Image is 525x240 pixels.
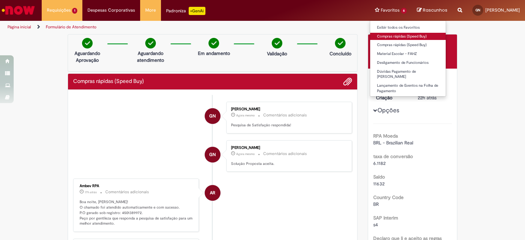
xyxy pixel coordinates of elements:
time: 30/08/2025 11:11:45 [236,152,255,156]
span: 11632 [373,181,385,187]
div: Ambev RPA [80,184,193,188]
p: Boa noite, [PERSON_NAME]! O chamado foi atendido automaticamente e com sucesso. P.O gerado sob re... [80,199,193,226]
p: Aguardando atendimento [134,50,167,63]
small: Comentários adicionais [263,112,307,118]
a: Desligamento de Funcionários [370,59,446,67]
b: Saldo [373,174,385,180]
b: Country Code [373,194,404,200]
a: Formulário de Atendimento [46,24,96,30]
p: Aguardando Aprovação [71,50,104,63]
time: 29/08/2025 13:16:55 [418,95,436,101]
a: Rascunhos [417,7,447,14]
a: Exibir todos os Favoritos [370,24,446,31]
a: Lançamento de Eventos na Folha de Pagamento [370,82,446,95]
span: 6.1182 [373,160,386,166]
div: 29/08/2025 13:16:55 [418,94,449,101]
div: Ambev RPA [205,185,220,201]
a: Dúvidas Pagamento de [PERSON_NAME] [370,68,446,81]
span: s4 [373,222,378,228]
div: [PERSON_NAME] [231,107,345,111]
a: Material Escolar - FAHZ [370,50,446,58]
span: GN [209,146,216,163]
span: Despesas Corporativas [87,7,135,14]
span: GN [209,108,216,124]
span: 22h atrás [418,95,436,101]
span: GN [475,8,480,12]
p: +GenAi [189,7,205,15]
div: GABRIELLY RODRIGUES DO NASCIMENTO [205,147,220,163]
a: Página inicial [8,24,31,30]
span: BRL - Brazilian Real [373,140,413,146]
a: Compras rápidas (Speed Buy) [370,33,446,40]
div: GABRIELLY RODRIGUES DO NASCIMENTO [205,108,220,124]
b: SAP Interim [373,215,398,221]
p: Pesquisa de Satisfação respondida! [231,123,345,128]
button: Adicionar anexos [343,77,352,86]
ul: Trilhas de página [5,21,345,33]
span: Requisições [47,7,71,14]
b: RPA Moeda [373,133,398,139]
ul: Favoritos [370,20,446,97]
span: 6 [401,8,407,14]
span: 17h atrás [85,190,97,194]
time: 30/08/2025 11:11:57 [236,113,255,117]
div: Padroniza [166,7,205,15]
p: Validação [267,50,287,57]
a: Compras rápidas (Speed Buy) [370,41,446,49]
img: check-circle-green.png [82,38,93,48]
p: Concluído [329,50,351,57]
span: BR [373,201,379,207]
p: Solução Proposta aceita. [231,161,345,167]
img: ServiceNow [1,3,36,17]
span: Favoritos [381,7,400,14]
span: Agora mesmo [236,152,255,156]
span: [PERSON_NAME] [485,7,520,13]
dt: Criação [371,94,413,101]
img: check-circle-green.png [335,38,346,48]
small: Comentários adicionais [105,189,149,195]
b: taxa de conversão [373,153,413,159]
span: AR [210,185,215,201]
h2: Compras rápidas (Speed Buy) Histórico de tíquete [73,79,144,85]
img: check-circle-green.png [272,38,282,48]
span: More [145,7,156,14]
small: Comentários adicionais [263,151,307,157]
p: Em andamento [198,50,230,57]
span: Rascunhos [423,7,447,13]
img: check-circle-green.png [208,38,219,48]
div: [PERSON_NAME] [231,146,345,150]
span: 1 [72,8,77,14]
time: 29/08/2025 18:31:13 [85,190,97,194]
img: check-circle-green.png [145,38,156,48]
span: Agora mesmo [236,113,255,117]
